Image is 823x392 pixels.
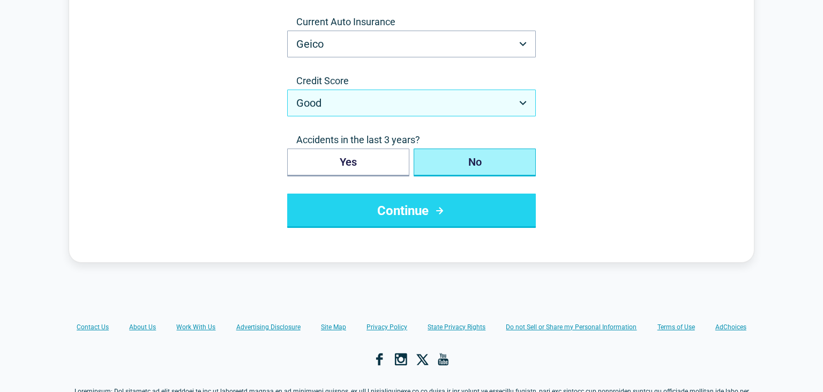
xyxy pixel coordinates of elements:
a: Do not Sell or Share my Personal Information [506,323,637,331]
a: Instagram [394,353,407,366]
a: Terms of Use [657,323,695,331]
a: Privacy Policy [366,323,407,331]
a: Advertising Disclosure [236,323,301,331]
label: Credit Score [287,75,536,87]
a: Work With Us [176,323,215,331]
a: X [416,353,429,366]
button: Continue [287,194,536,228]
a: AdChoices [715,323,746,331]
button: No [414,149,536,176]
a: Facebook [373,353,386,366]
span: Accidents in the last 3 years? [287,134,536,146]
a: Site Map [321,323,346,331]
a: About Us [129,323,156,331]
a: Contact Us [77,323,109,331]
button: Yes [287,149,409,176]
label: Current Auto Insurance [287,16,536,28]
a: State Privacy Rights [428,323,485,331]
a: YouTube [437,353,450,366]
